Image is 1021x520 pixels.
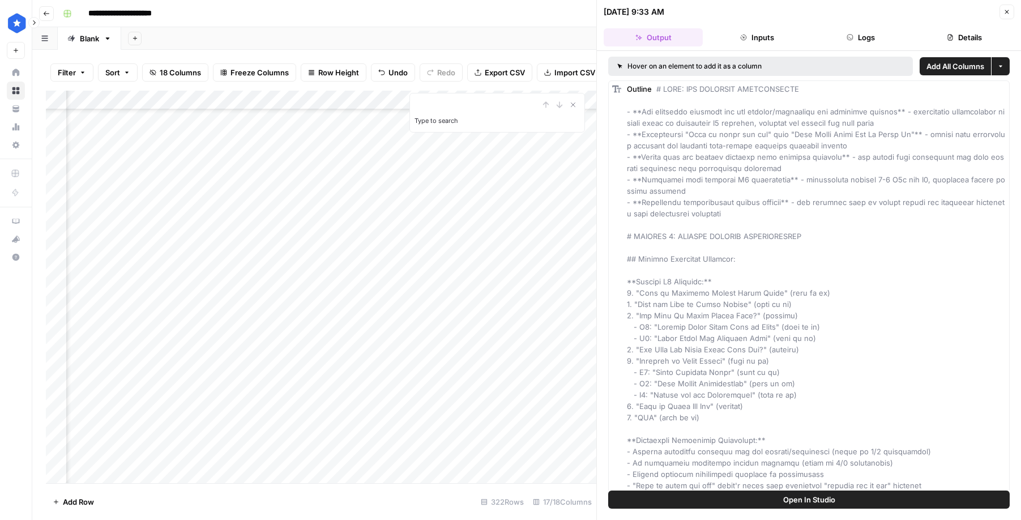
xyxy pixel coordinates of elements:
[7,118,25,136] a: Usage
[50,63,93,82] button: Filter
[915,28,1014,46] button: Details
[371,63,415,82] button: Undo
[388,67,408,78] span: Undo
[707,28,806,46] button: Inputs
[7,9,25,37] button: Workspace: ConsumerAffairs
[566,98,580,112] button: Close Search
[58,27,121,50] a: Blank
[7,231,24,248] div: What's new?
[80,33,99,44] div: Blank
[7,136,25,154] a: Settings
[467,63,532,82] button: Export CSV
[617,61,833,71] div: Hover on an element to add it as a column
[437,67,455,78] span: Redo
[604,6,664,18] div: [DATE] 9:33 AM
[476,493,528,511] div: 322 Rows
[105,67,120,78] span: Sort
[485,67,525,78] span: Export CSV
[604,28,703,46] button: Output
[7,100,25,118] a: Your Data
[627,84,652,93] span: Outline
[554,67,595,78] span: Import CSV
[46,493,101,511] button: Add Row
[98,63,138,82] button: Sort
[528,493,596,511] div: 17/18 Columns
[926,61,984,72] span: Add All Columns
[920,57,991,75] button: Add All Columns
[7,212,25,230] a: AirOps Academy
[608,491,1010,509] button: Open In Studio
[63,496,94,508] span: Add Row
[58,67,76,78] span: Filter
[783,494,835,505] span: Open In Studio
[7,82,25,100] a: Browse
[420,63,463,82] button: Redo
[7,230,25,248] button: What's new?
[811,28,911,46] button: Logs
[301,63,366,82] button: Row Height
[213,63,296,82] button: Freeze Columns
[230,67,289,78] span: Freeze Columns
[415,117,458,125] label: Type to search
[7,248,25,266] button: Help + Support
[7,63,25,82] a: Home
[7,13,27,33] img: ConsumerAffairs Logo
[537,63,603,82] button: Import CSV
[318,67,359,78] span: Row Height
[142,63,208,82] button: 18 Columns
[160,67,201,78] span: 18 Columns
